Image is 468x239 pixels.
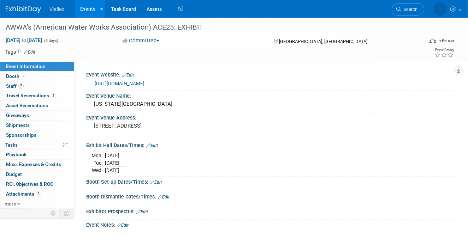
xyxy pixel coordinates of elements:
[49,6,64,12] span: Viaflex
[6,83,24,89] span: Staff
[146,143,158,148] a: Edit
[5,142,18,148] span: Tasks
[120,37,162,44] button: Committed
[95,81,144,86] a: [URL][DOMAIN_NAME]
[86,69,454,79] div: Event Website:
[0,179,74,189] a: ROI, Objectives & ROO
[0,101,74,110] a: Asset Reservations
[433,2,447,16] img: David Tesch
[0,150,74,159] a: Playbook
[0,81,74,91] a: Staff2
[18,83,24,88] span: 2
[6,191,41,197] span: Attachments
[36,191,41,196] span: 1
[0,130,74,140] a: Sponsorships
[86,91,454,99] div: Event Venue Name:
[0,189,74,199] a: Attachments1
[105,152,119,159] td: [DATE]
[122,73,134,78] a: Edit
[47,209,60,218] td: Personalize Event Tab Strip
[23,74,26,78] i: Booth reservation complete
[117,223,129,228] a: Edit
[6,161,61,167] span: Misc. Expenses & Credits
[0,91,74,100] a: Travel Reservations1
[20,37,27,43] span: to
[86,220,454,229] div: Event Notes:
[6,93,56,98] span: Travel Reservations
[401,7,417,12] span: Search
[6,73,28,79] span: Booth
[0,72,74,81] a: Booth
[279,39,367,44] span: [GEOGRAPHIC_DATA], [GEOGRAPHIC_DATA]
[434,48,454,52] div: Event Rating
[136,209,148,214] a: Edit
[91,159,105,167] td: Tue.
[0,160,74,169] a: Misc. Expenses & Credits
[86,206,454,215] div: Exhibitor Prospectus:
[3,21,416,34] div: AWWA's (American Water Works Association) ACE25: EXHIBIT
[0,111,74,120] a: Giveaways
[86,191,454,201] div: Booth Dismantle Dates/Times:
[6,6,41,13] img: ExhibitDay
[150,180,162,185] a: Edit
[158,195,170,200] a: Edit
[0,140,74,150] a: Tasks
[6,112,29,118] span: Giveaways
[392,3,424,16] a: Search
[0,199,74,209] a: more
[105,159,119,167] td: [DATE]
[94,123,232,129] pre: [STREET_ADDRESS]
[5,37,42,43] span: [DATE] [DATE]
[388,37,454,47] div: Event Format
[91,152,105,159] td: Mon.
[6,152,26,157] span: Playbook
[6,181,53,187] span: ROI, Objectives & ROO
[60,209,74,218] td: Toggle Event Tabs
[51,93,56,98] span: 1
[91,99,449,110] div: [US_STATE][GEOGRAPHIC_DATA]
[0,170,74,179] a: Budget
[43,38,58,43] span: (3 days)
[86,140,454,149] div: Exhibit Hall Dates/Times:
[5,48,35,55] td: Tags
[429,38,436,43] img: Format-Inperson.png
[6,103,48,108] span: Asset Reservations
[6,132,36,138] span: Sponsorships
[0,62,74,71] a: Event Information
[105,167,119,174] td: [DATE]
[0,121,74,130] a: Shipments
[86,177,454,186] div: Booth Set-up Dates/Times:
[6,171,22,177] span: Budget
[6,122,30,128] span: Shipments
[5,201,16,207] span: more
[437,38,454,43] div: In-Person
[24,50,35,55] a: Edit
[86,112,454,121] div: Event Venue Address:
[91,167,105,174] td: Wed.
[6,63,46,69] span: Event Information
